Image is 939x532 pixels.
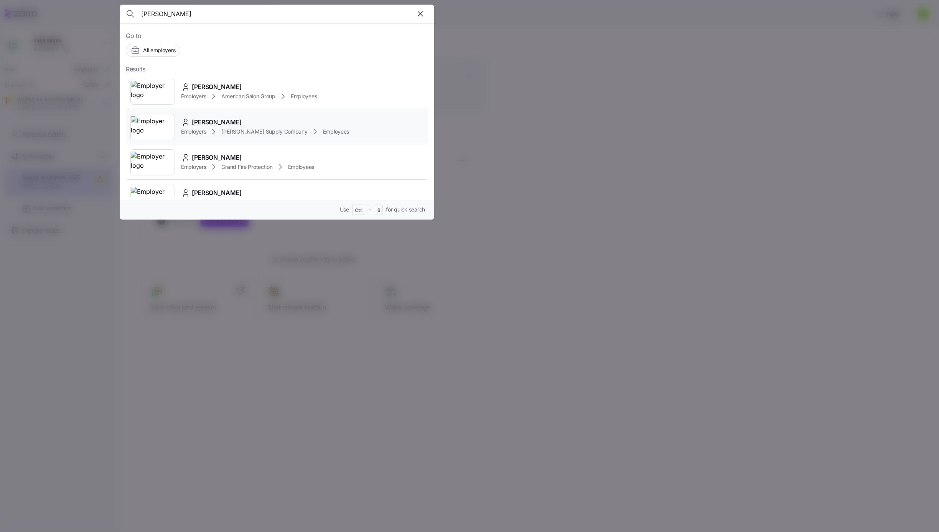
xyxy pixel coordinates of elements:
span: Go to [126,31,428,41]
span: Use [340,206,349,213]
span: Employers [181,163,206,171]
span: B [377,207,381,214]
span: [PERSON_NAME] [192,82,242,92]
span: Employees [323,128,349,135]
span: [PERSON_NAME] Supply Company [221,128,307,135]
span: Employers [181,128,206,135]
img: Employer logo [131,81,175,102]
span: [PERSON_NAME] [192,153,242,162]
span: Ctrl [355,207,362,214]
span: Employees [288,163,314,171]
span: Employers [181,93,206,100]
span: American Salon Group [221,93,275,100]
img: Employer logo [131,116,175,138]
span: [PERSON_NAME] [192,117,242,127]
span: [PERSON_NAME] [192,188,242,198]
span: Grand Fire Protection [221,163,272,171]
span: for quick search [386,206,425,213]
button: All employers [126,44,180,57]
span: + [368,206,372,213]
span: Employees [291,93,317,100]
img: Employer logo [131,187,175,208]
span: Results [126,64,145,74]
img: Employer logo [131,152,175,173]
span: All employers [143,46,175,54]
